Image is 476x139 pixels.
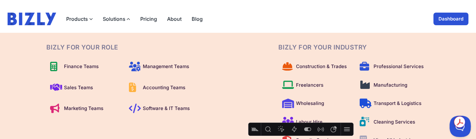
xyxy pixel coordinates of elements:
span: Management Teams [143,63,189,70]
a: Accounting Teams [125,80,198,95]
a: Blog [192,15,203,23]
a: Labour Hire [278,115,352,130]
iframe: Toggle Customer Support [450,116,471,137]
span: Finance Teams [64,63,99,70]
a: Software & IT Teams [125,101,198,116]
a: Manufacturing [356,78,430,93]
a: Professional Services [356,59,430,74]
span: Freelancers [296,82,323,89]
span: Manufacturing [374,82,407,89]
a: Dashboard [433,13,468,25]
a: Wholesaling [278,96,352,111]
a: Cleaning Services [356,115,430,130]
h3: BIZLY For Your Role [46,43,198,52]
a: Pricing [140,15,157,23]
h3: BIZLY For Your Industry [278,43,430,52]
span: Sales Teams [64,84,93,91]
button: Products [66,15,93,23]
span: Transport & Logistics [374,100,421,107]
a: Finance Teams [46,59,119,74]
a: Management Teams [125,59,198,74]
a: Freelancers [278,78,352,93]
a: Sales Teams [46,80,119,95]
span: Marketing Teams [64,105,103,112]
button: Solutions [103,15,130,23]
span: Professional Services [374,63,424,70]
a: Marketing Teams [46,101,119,116]
a: About [167,15,182,23]
span: Cleaning Services [374,119,415,126]
a: Construction & Trades [278,59,352,74]
span: Accounting Teams [143,84,185,91]
span: Labour Hire [296,119,322,126]
a: Transport & Logistics [356,96,430,111]
span: Wholesaling [296,100,324,107]
span: Software & IT Teams [143,105,190,112]
span: Construction & Trades [296,63,347,70]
